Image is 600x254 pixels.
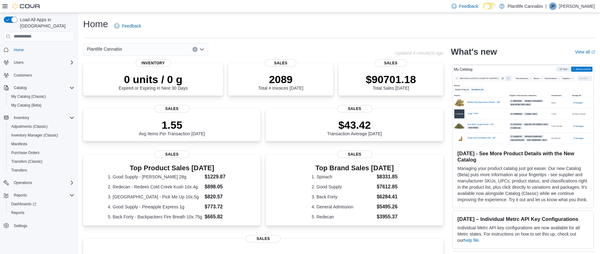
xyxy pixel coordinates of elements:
span: My Catalog (Classic) [11,94,46,99]
button: Transfers [6,166,77,175]
div: Avg Items Per Transaction [DATE] [139,119,205,136]
span: Purchase Orders [11,150,40,155]
a: My Catalog (Beta) [9,102,44,109]
button: Operations [11,179,35,187]
dd: $820.57 [205,193,236,201]
a: Transfers [9,167,29,174]
span: Sales [246,235,281,242]
a: Manifests [9,140,30,148]
button: Catalog [11,84,29,92]
dt: 5. Redecan [312,214,374,220]
button: Reports [11,192,29,199]
span: Home [14,47,24,52]
dd: $8331.85 [377,173,397,181]
span: Inventory Manager (Classic) [11,133,58,138]
img: Cova [12,3,41,9]
span: Sales [375,59,407,67]
button: My Catalog (Beta) [6,101,77,110]
p: Individual Metrc API key configurations are now available for all Metrc states. For instructions ... [457,225,588,243]
p: $90701.18 [366,73,416,86]
span: Feedback [122,23,141,29]
span: Transfers (Classic) [9,158,74,165]
span: Sales [154,151,189,158]
span: Adjustments (Classic) [9,123,74,130]
div: Total Sales [DATE] [366,73,416,91]
dt: 5. Back Forty - Backpackers Fire Breath 10x.75g [108,214,202,220]
div: Transaction Average [DATE] [327,119,382,136]
p: Managing your product catalog just got easier. Our new Catalog (Beta) puts more information at yo... [457,165,588,203]
span: Inventory [11,114,74,122]
p: Updated 4 minute(s) ago [395,51,443,56]
dd: $1229.87 [205,173,236,181]
button: Home [1,45,77,54]
span: Sales [265,59,297,67]
span: Customers [14,73,32,78]
a: Feedback [112,20,143,32]
span: My Catalog (Beta) [11,103,42,108]
nav: Complex example [4,43,74,247]
button: Open list of options [199,47,204,52]
span: My Catalog (Classic) [9,93,74,100]
span: Home [11,46,74,54]
span: Catalog [14,85,27,90]
p: 2089 [258,73,303,86]
dd: $665.82 [205,213,236,221]
span: Dashboards [9,200,74,208]
dd: $898.05 [205,183,236,191]
dt: 4. General Admission [312,204,374,210]
span: Sales [154,105,189,112]
span: Manifests [11,142,27,147]
a: Transfers (Classic) [9,158,45,165]
p: | [545,2,547,10]
button: Reports [6,208,77,217]
button: Transfers (Classic) [6,157,77,166]
span: Reports [11,192,74,199]
span: Operations [11,179,74,187]
button: Inventory Manager (Classic) [6,131,77,140]
span: Transfers (Classic) [11,159,42,164]
h3: [DATE] – Individual Metrc API Key Configurations [457,216,588,222]
dd: $7612.85 [377,183,397,191]
span: Transfers [9,167,74,174]
span: Manifests [9,140,74,148]
button: Users [1,58,77,67]
p: $43.42 [327,119,382,131]
div: Expired or Expiring in Next 30 Days [119,73,188,91]
p: [PERSON_NAME] [559,2,595,10]
span: Dark Mode [483,9,483,10]
a: Settings [11,222,30,230]
a: Customers [11,72,34,79]
p: 1.55 [139,119,205,131]
span: Reports [11,210,24,215]
h3: [DATE] - See More Product Details with the New Catalog [457,150,588,163]
span: Catalog [11,84,74,92]
a: Adjustments (Classic) [9,123,50,130]
span: JP [551,2,555,10]
dt: 4. Good Supply - Pineapple Express 1g [108,204,202,210]
span: Load All Apps in [GEOGRAPHIC_DATA] [17,17,74,29]
p: 0 units / 0 g [119,73,188,86]
button: Purchase Orders [6,148,77,157]
span: Transfers [11,168,27,173]
span: Users [14,60,23,65]
span: Customers [11,71,74,79]
dt: 1. Good Supply - [PERSON_NAME] 28g [108,174,202,180]
dt: 2. Good Supply [312,184,374,190]
a: help file [464,238,479,243]
input: Dark Mode [483,3,496,9]
a: Inventory Manager (Classic) [9,132,61,139]
button: Catalog [1,83,77,92]
dt: 3. Back Forty [312,194,374,200]
span: Inventory [14,115,29,120]
a: Home [11,46,26,54]
span: Settings [11,222,74,229]
div: Jayden Paul [549,2,557,10]
dd: $5495.26 [377,203,397,211]
a: Reports [9,209,27,217]
a: Dashboards [9,200,39,208]
span: My Catalog (Beta) [9,102,74,109]
dd: $773.72 [205,203,236,211]
svg: External link [591,50,595,54]
span: Purchase Orders [9,149,74,157]
h3: Top Brand Sales [DATE] [312,164,397,172]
